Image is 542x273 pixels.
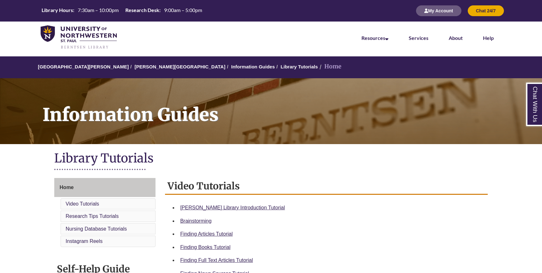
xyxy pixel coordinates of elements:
button: Chat 24/7 [468,5,504,16]
h1: Library Tutorials [54,150,488,167]
img: UNWSP Library Logo [41,25,117,49]
a: [PERSON_NAME][GEOGRAPHIC_DATA] [135,64,225,69]
a: Research Tips Tutorials [66,213,119,219]
a: Instagram Reels [66,238,103,244]
span: 7:30am – 10:00pm [78,7,119,13]
button: My Account [416,5,461,16]
a: Chat 24/7 [468,8,504,13]
h2: Video Tutorials [165,178,488,195]
span: Home [60,185,74,190]
th: Research Desk: [123,7,162,14]
h1: Information Guides [36,78,542,136]
div: Guide Page Menu [54,178,155,248]
a: [PERSON_NAME] Library Introduction Tutorial [180,205,285,210]
a: Services [409,35,428,41]
a: My Account [416,8,461,13]
th: Library Hours: [39,7,75,14]
a: Hours Today [39,7,205,15]
span: 9:00am – 5:00pm [164,7,202,13]
a: Brainstorming [180,218,212,224]
a: About [449,35,463,41]
a: Resources [361,35,388,41]
a: Nursing Database Tutorials [66,226,127,232]
a: Finding Books Tutorial [180,244,230,250]
a: [GEOGRAPHIC_DATA][PERSON_NAME] [38,64,129,69]
li: Home [318,62,341,71]
a: Information Guides [231,64,275,69]
a: Library Tutorials [281,64,318,69]
a: Home [54,178,155,197]
a: Finding Full Text Articles Tutorial [180,257,253,263]
a: Finding Articles Tutorial [180,231,233,237]
a: Help [483,35,494,41]
a: Video Tutorials [66,201,99,206]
